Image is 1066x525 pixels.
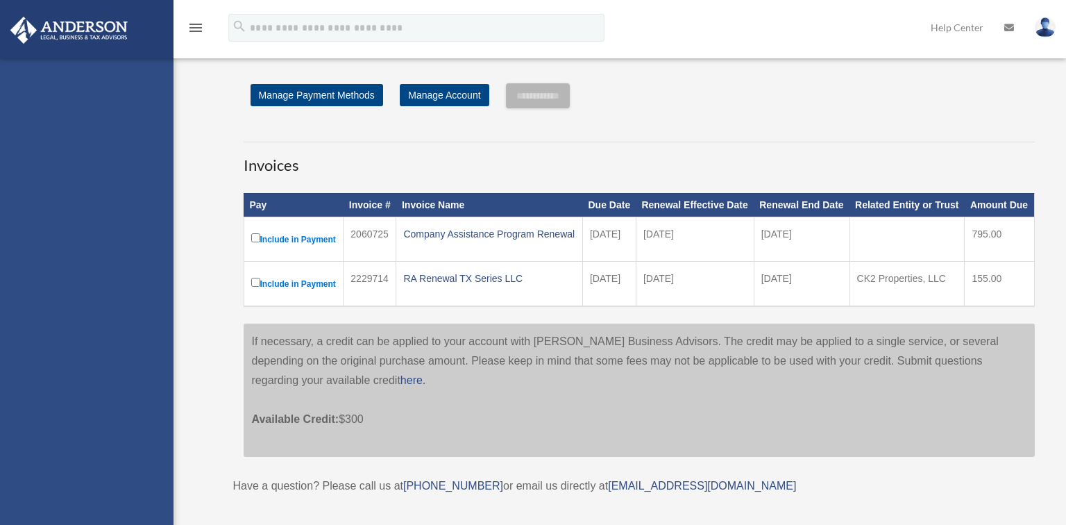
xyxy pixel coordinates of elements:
[252,390,1026,429] p: $300
[187,19,204,36] i: menu
[251,278,260,287] input: Include in Payment
[251,231,337,248] label: Include in Payment
[344,193,396,217] th: Invoice #
[965,217,1034,261] td: 795.00
[251,233,260,242] input: Include in Payment
[754,261,849,306] td: [DATE]
[1035,17,1056,37] img: User Pic
[232,19,247,34] i: search
[849,261,965,306] td: CK2 Properties, LLC
[636,193,754,217] th: Renewal Effective Date
[403,269,575,288] div: RA Renewal TX Series LLC
[636,261,754,306] td: [DATE]
[403,224,575,244] div: Company Assistance Program Renewal
[251,84,383,106] a: Manage Payment Methods
[965,193,1034,217] th: Amount Due
[400,84,489,106] a: Manage Account
[251,275,337,292] label: Include in Payment
[396,193,583,217] th: Invoice Name
[849,193,965,217] th: Related Entity or Trust
[344,261,396,306] td: 2229714
[965,261,1034,306] td: 155.00
[400,374,425,386] a: here.
[582,217,636,261] td: [DATE]
[582,193,636,217] th: Due Date
[244,193,344,217] th: Pay
[754,193,849,217] th: Renewal End Date
[608,480,796,492] a: [EMAIL_ADDRESS][DOMAIN_NAME]
[636,217,754,261] td: [DATE]
[6,17,132,44] img: Anderson Advisors Platinum Portal
[244,324,1035,457] div: If necessary, a credit can be applied to your account with [PERSON_NAME] Business Advisors. The c...
[233,476,1045,496] p: Have a question? Please call us at or email us directly at
[244,142,1035,176] h3: Invoices
[252,413,339,425] span: Available Credit:
[187,24,204,36] a: menu
[754,217,849,261] td: [DATE]
[582,261,636,306] td: [DATE]
[403,480,503,492] a: [PHONE_NUMBER]
[344,217,396,261] td: 2060725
